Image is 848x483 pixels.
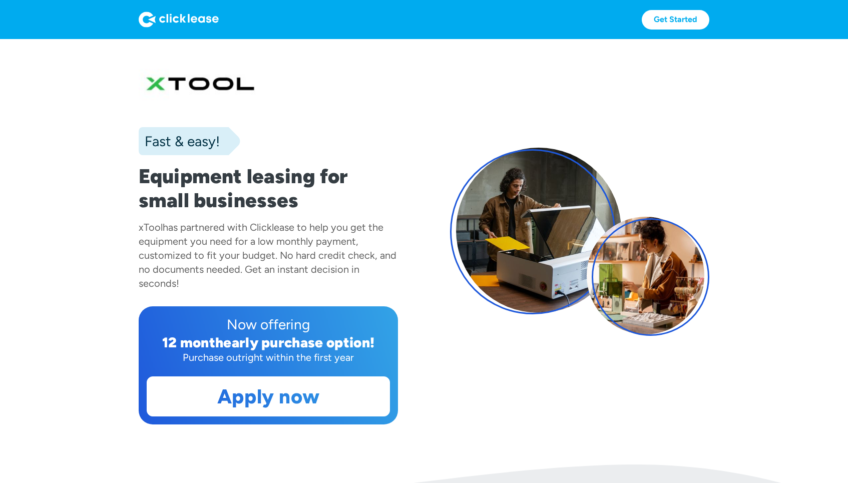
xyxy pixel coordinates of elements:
[162,334,224,351] div: 12 month
[223,334,374,351] div: early purchase option!
[139,12,219,28] img: Logo
[139,221,396,289] div: has partnered with Clicklease to help you get the equipment you need for a low monthly payment, c...
[139,131,220,151] div: Fast & easy!
[139,164,398,212] h1: Equipment leasing for small businesses
[147,377,389,416] a: Apply now
[642,10,709,30] a: Get Started
[147,350,390,364] div: Purchase outright within the first year
[139,221,163,233] div: xTool
[147,314,390,334] div: Now offering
